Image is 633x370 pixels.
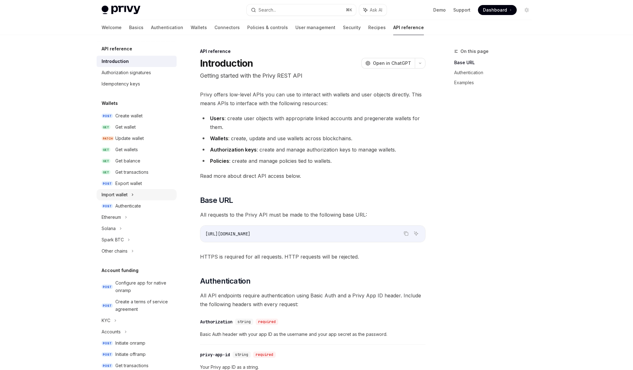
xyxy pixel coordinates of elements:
strong: Wallets [210,135,228,141]
a: Idempotency keys [97,78,177,90]
div: Initiate onramp [115,339,145,347]
a: GETGet balance [97,155,177,167]
div: KYC [102,317,110,324]
a: Authentication [151,20,183,35]
a: GETGet wallets [97,144,177,155]
span: Dashboard [483,7,507,13]
h1: Introduction [200,58,253,69]
span: POST [102,303,113,308]
span: Basic Auth header with your app ID as the username and your app secret as the password. [200,331,425,338]
button: Ask AI [412,229,420,238]
a: User management [295,20,335,35]
div: API reference [200,48,425,54]
div: required [253,352,276,358]
a: Welcome [102,20,122,35]
a: Authorization signatures [97,67,177,78]
span: GET [102,170,110,175]
button: Copy the contents from the code block [402,229,410,238]
div: Export wallet [115,180,142,187]
div: Import wallet [102,191,128,198]
span: POST [102,114,113,118]
div: Initiate offramp [115,351,146,358]
li: : create, update and use wallets across blockchains. [200,134,425,143]
li: : create and manage policies tied to wallets. [200,157,425,165]
button: Open in ChatGPT [361,58,415,69]
button: Search...⌘K [247,4,356,16]
div: privy-app-id [200,352,230,358]
span: POST [102,363,113,368]
div: Accounts [102,328,121,336]
a: Support [453,7,470,13]
span: GET [102,147,110,152]
a: POSTInitiate onramp [97,337,177,349]
span: GET [102,159,110,163]
div: Get wallet [115,123,136,131]
div: Get wallets [115,146,138,153]
a: API reference [393,20,424,35]
span: Privy offers low-level APIs you can use to interact with wallets and user objects directly. This ... [200,90,425,108]
span: HTTPS is required for all requests. HTTP requests will be rejected. [200,252,425,261]
a: Demo [433,7,446,13]
div: Update wallet [115,135,144,142]
div: Introduction [102,58,129,65]
div: Authorization [200,319,233,325]
span: ⌘ K [346,8,352,13]
a: POSTCreate wallet [97,110,177,121]
span: string [235,352,248,357]
div: Search... [259,6,276,14]
span: POST [102,285,113,289]
div: Get transactions [115,168,148,176]
a: Dashboard [478,5,517,15]
span: string [238,319,251,324]
div: required [256,319,278,325]
div: Ethereum [102,213,121,221]
span: Authentication [200,276,251,286]
span: POST [102,181,113,186]
li: : create user objects with appropriate linked accounts and pregenerate wallets for them. [200,114,425,131]
div: Other chains [102,247,128,255]
a: POSTConfigure app for native onramp [97,277,177,296]
img: light logo [102,6,140,14]
span: On this page [460,48,489,55]
strong: Users [210,115,224,121]
strong: Authorization keys [210,146,257,153]
span: POST [102,352,113,357]
div: Idempotency keys [102,80,140,88]
div: Authenticate [115,202,141,210]
span: Read more about direct API access below. [200,172,425,180]
a: Wallets [191,20,207,35]
a: POSTInitiate offramp [97,349,177,360]
a: Policies & controls [247,20,288,35]
div: Get transactions [115,362,148,369]
a: PATCHUpdate wallet [97,133,177,144]
div: Authorization signatures [102,69,151,76]
a: POSTAuthenticate [97,200,177,212]
a: Examples [454,78,537,88]
button: Toggle dark mode [522,5,532,15]
a: Connectors [214,20,240,35]
a: Introduction [97,56,177,67]
a: GETGet transactions [97,167,177,178]
span: [URL][DOMAIN_NAME] [205,231,250,237]
div: Get balance [115,157,140,165]
a: Security [343,20,361,35]
p: Getting started with the Privy REST API [200,71,425,80]
h5: API reference [102,45,132,53]
a: POSTCreate a terms of service agreement [97,296,177,315]
h5: Wallets [102,100,118,107]
h5: Account funding [102,267,138,274]
a: Base URL [454,58,537,68]
div: Create a terms of service agreement [115,298,173,313]
span: PATCH [102,136,114,141]
a: GETGet wallet [97,121,177,133]
div: Configure app for native onramp [115,279,173,294]
li: : create and manage authorization keys to manage wallets. [200,145,425,154]
strong: Policies [210,158,229,164]
span: Base URL [200,195,233,205]
span: Open in ChatGPT [373,60,411,66]
a: Authentication [454,68,537,78]
a: POSTExport wallet [97,178,177,189]
a: Recipes [368,20,386,35]
div: Create wallet [115,112,143,120]
button: Ask AI [359,4,387,16]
